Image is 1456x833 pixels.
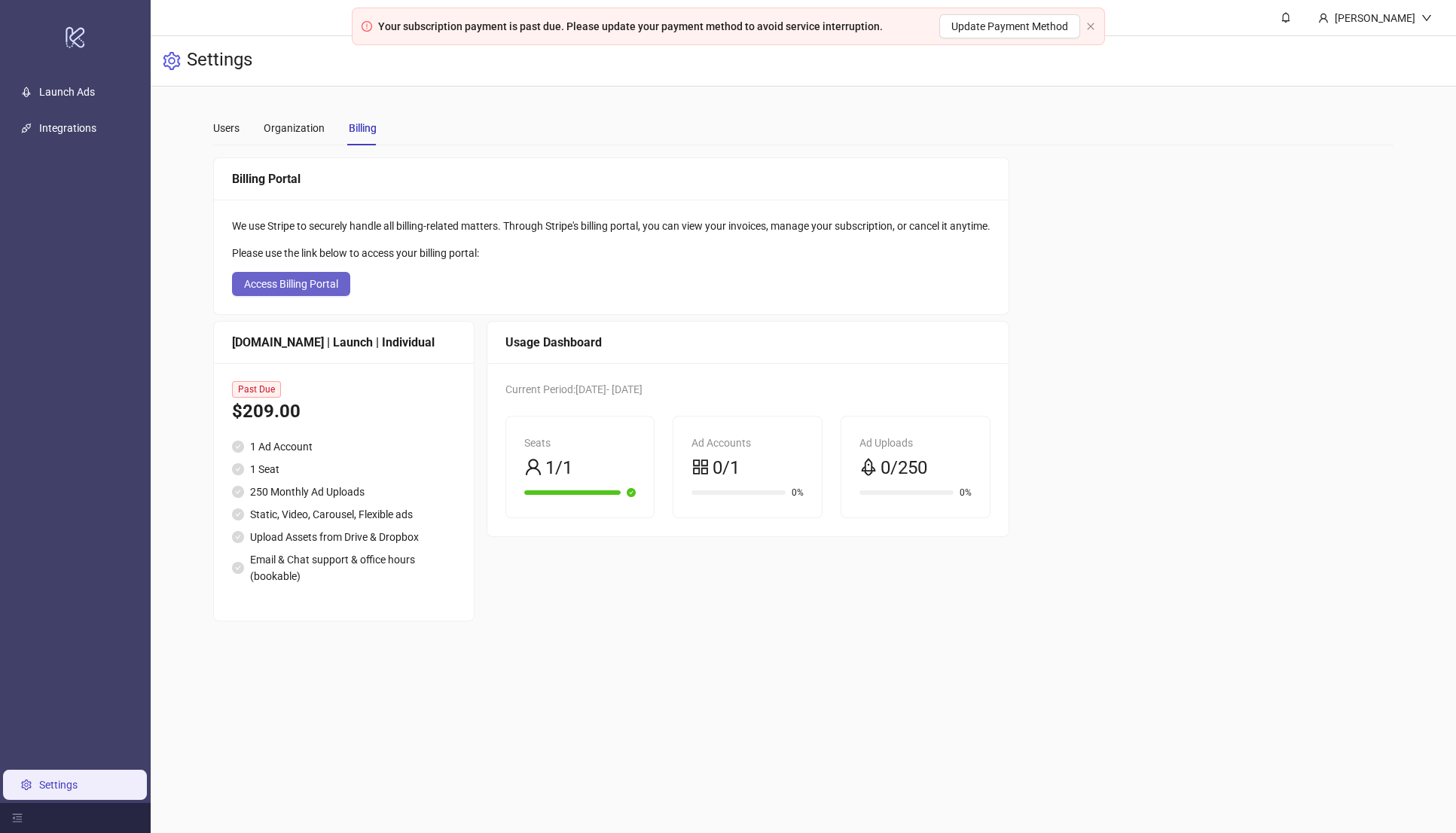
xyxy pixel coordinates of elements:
span: user [1318,13,1329,23]
span: check-circle [232,508,244,520]
span: Update Payment Method [951,18,1068,35]
span: rocket [859,458,878,476]
div: Billing [349,120,377,136]
li: Static, Video, Carousel, Flexible ads [232,506,456,523]
span: check-circle [232,562,244,574]
span: exclamation-circle [362,21,372,32]
div: Please use the link below to access your billing portal: [232,245,991,261]
li: Email & Chat support & office hours (bookable) [232,551,456,584]
span: 0% [960,488,972,497]
div: We use Stripe to securely handle all billing-related matters. Through Stripe's billing portal, yo... [232,218,991,234]
span: check-circle [232,463,244,475]
span: 0/250 [881,454,927,483]
span: check-circle [232,486,244,498]
li: 250 Monthly Ad Uploads [232,484,456,500]
span: down [1421,13,1432,23]
div: Ad Accounts [691,435,804,451]
div: Your subscription payment is past due. Please update your payment method to avoid service interru... [378,18,883,35]
span: Access Billing Portal [244,278,338,290]
span: 0% [792,488,804,497]
button: close [1086,22,1095,32]
a: Update Payment Method [939,14,1080,38]
span: user [524,458,542,476]
li: 1 Seat [232,461,456,478]
a: Integrations [39,122,96,134]
a: Settings [39,779,78,791]
span: appstore [691,458,710,476]
span: bell [1280,12,1291,23]
div: Billing Portal [232,169,991,188]
button: Access Billing Portal [232,272,350,296]
div: $209.00 [232,398,456,426]
div: Organization [264,120,325,136]
span: menu-fold [12,813,23,823]
span: close [1086,22,1095,31]
div: Ad Uploads [859,435,972,451]
h3: Settings [187,48,252,74]
span: check-circle [627,488,636,497]
span: 0/1 [713,454,740,483]
span: setting [163,52,181,70]
div: Seats [524,435,636,451]
div: [DOMAIN_NAME] | Launch | Individual [232,333,456,352]
li: Upload Assets from Drive & Dropbox [232,529,456,545]
span: check-circle [232,531,244,543]
span: check-circle [232,441,244,453]
span: Current Period: [DATE] - [DATE] [505,383,643,395]
span: Past Due [232,381,281,398]
a: Launch Ads [39,86,95,98]
div: Usage Dashboard [505,333,991,352]
div: [PERSON_NAME] [1329,10,1421,26]
li: 1 Ad Account [232,438,456,455]
div: Users [213,120,240,136]
span: 1/1 [545,454,572,483]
